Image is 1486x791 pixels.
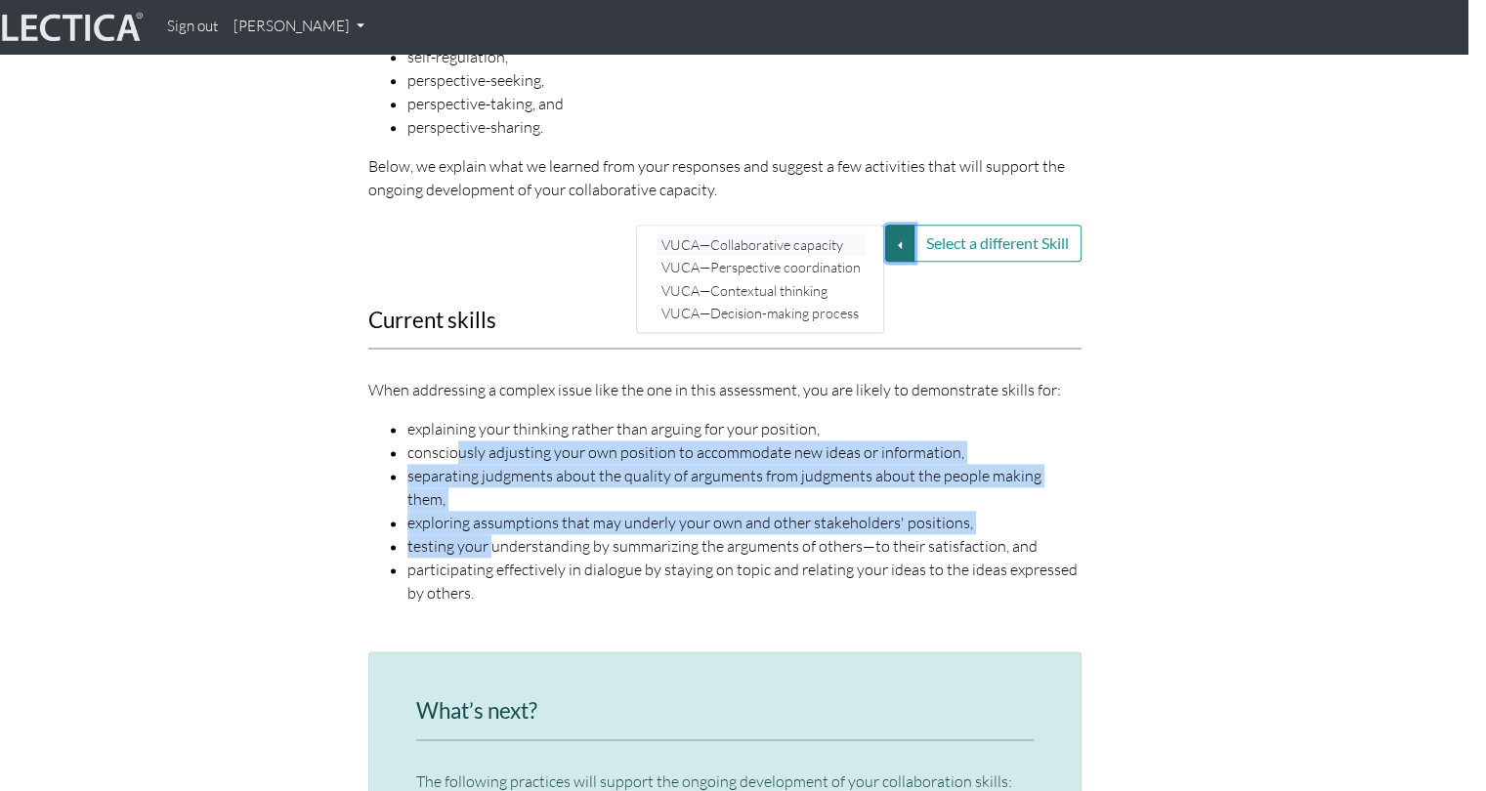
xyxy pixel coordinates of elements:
[407,417,1082,440] li: explaining your thinking rather than arguing for your position,
[657,278,866,301] a: VUCA—Contextual thinking
[407,115,1082,139] li: perspective-sharing.
[407,534,1082,558] li: testing your understanding by summarizing the arguments of others—to their satisfaction, and
[407,464,1082,511] li: separating judgments about the quality of arguments from judgments about the people making them,
[368,309,1082,333] h3: Current skills
[407,440,1082,464] li: consciously adjusting your own position to accommodate new ideas or information,
[407,92,1082,115] li: perspective-taking, and
[407,68,1082,92] li: perspective-seeking,
[226,8,372,46] a: [PERSON_NAME]
[913,225,1082,262] button: Select a different Skill
[407,558,1082,604] li: participating effectively in dialogue by staying on topic and relating your ideas to the ideas ex...
[368,378,1082,401] p: When addressing a complex issue like the one in this assessment, you are likely to demonstrate sk...
[657,301,866,323] a: VUCA—Decision-making process
[657,233,866,256] a: VUCA—Collaborative capacity
[368,154,1082,201] p: Below, we explain what we learned from your responses and suggest a few activities that will supp...
[407,511,1082,534] li: exploring assumptions that may underly your own and other stakeholders' positions,
[159,8,226,46] a: Sign out
[657,256,866,278] a: VUCA—Perspective coordination
[407,45,1082,68] li: self-regulation,
[416,699,1034,724] h3: What’s next?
